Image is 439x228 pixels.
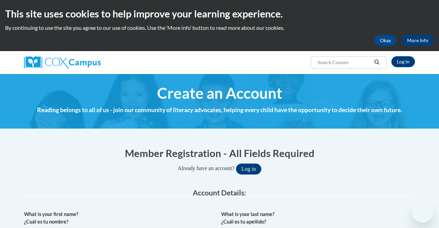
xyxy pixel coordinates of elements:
button: Okay [375,35,396,46]
span: Account Details: [193,188,246,197]
button: Search [372,58,382,67]
h1: Member Registration - All Fields Required [24,146,415,160]
p: By continuing to use the site you agree to our use of cookies. Use the ‘More info’ button to read... [5,24,434,32]
a: More Info [402,35,434,46]
h4: Reading belongs to all of us - join our community of literacy advocates, helping every child have... [24,106,415,115]
iframe: Button to launch messaging window [412,201,434,223]
img: Cox Campus [24,56,101,69]
h2: This site uses cookies to help improve your learning experience. [5,7,434,21]
label: What is your first name? ¿Cuál es tu nombre? [24,211,218,226]
span: Already have an account? [178,165,235,171]
button: Log in [236,164,261,175]
a: Log In [391,56,415,67]
label: What is your last name? ¿Cuál es tu apellido? [221,211,415,226]
input: Search Courses [317,58,372,67]
span: Create an Account [157,84,282,102]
